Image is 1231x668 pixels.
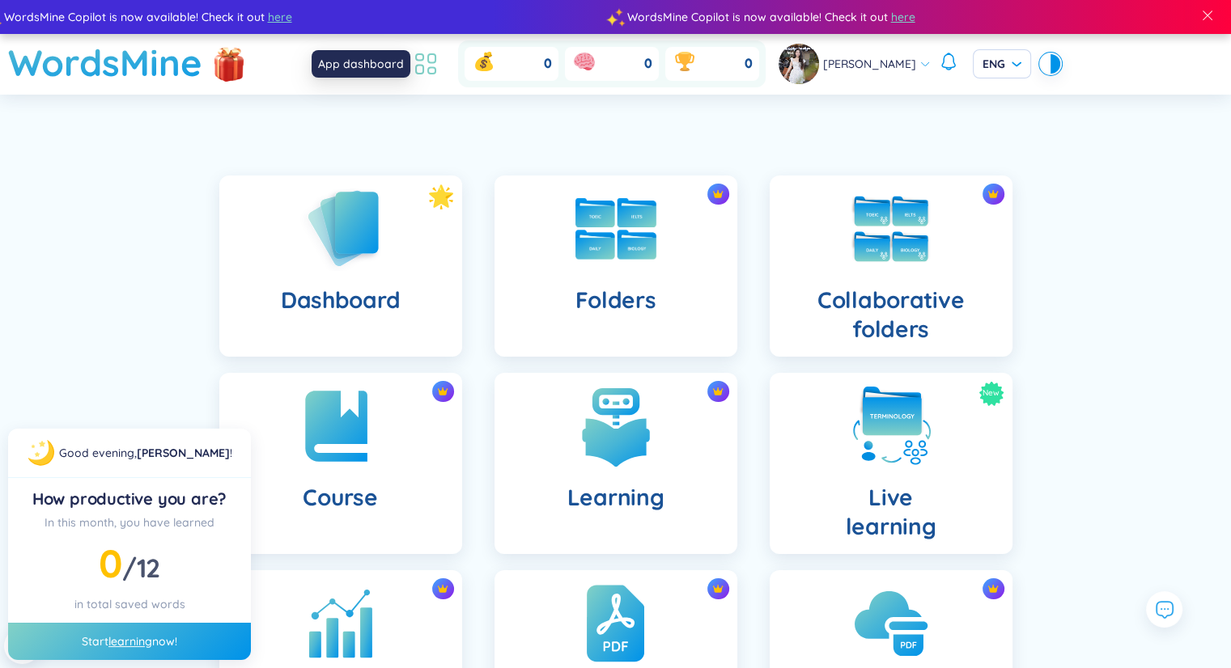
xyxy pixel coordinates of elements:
span: ENG [983,56,1021,72]
span: 0 [544,55,552,73]
img: crown icon [712,386,724,397]
img: crown icon [437,583,448,594]
span: 0 [99,539,122,587]
img: crown icon [987,188,999,200]
a: WordsMine [8,34,202,91]
a: crown iconCourse [203,373,478,554]
h4: Learning [567,483,664,512]
h4: Live learning [846,483,936,541]
div: App dashboard [312,50,410,78]
a: learning [108,634,152,649]
a: avatar [779,44,823,84]
h4: Course [303,483,377,512]
img: crown icon [712,188,724,200]
span: New [983,381,1000,406]
img: crown icon [987,583,999,594]
span: / [122,552,160,584]
span: 0 [745,55,753,73]
img: avatar [779,44,819,84]
h4: Dashboard [281,285,400,315]
div: ! [59,444,232,462]
a: crown iconCollaborative folders [753,175,1029,357]
span: here [891,8,915,26]
a: crown iconLearning [478,373,753,554]
img: crown icon [712,583,724,594]
span: here [268,8,292,26]
span: 12 [137,552,160,584]
a: [PERSON_NAME] [137,446,230,460]
img: crown icon [437,386,448,397]
a: NewLivelearning [753,373,1029,554]
div: How productive you are? [21,488,238,510]
div: In this month, you have learned [21,514,238,531]
img: flashSalesIcon.a7f4f837.png [213,39,245,87]
a: crown iconFolders [478,175,753,357]
h4: Folders [575,285,656,315]
div: Start now! [8,623,251,660]
span: Good evening , [59,446,137,460]
div: in total saved words [21,595,238,613]
h4: Collaborative folders [783,285,1000,344]
span: 0 [644,55,652,73]
span: [PERSON_NAME] [823,55,916,73]
a: Dashboard [203,175,478,357]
